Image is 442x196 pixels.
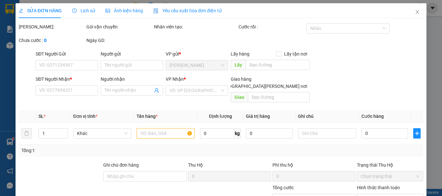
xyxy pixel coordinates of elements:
[281,50,309,57] span: Lấy tận nơi
[153,8,159,14] img: icon
[246,60,309,70] input: Dọc đường
[231,60,246,70] span: Lấy
[36,76,98,83] div: SĐT Người Nhận
[166,50,228,57] div: VP gửi
[21,128,32,139] button: delete
[101,50,163,57] div: Người gửi
[101,76,163,83] div: Người nhận
[408,3,426,21] button: Close
[36,50,98,57] div: SĐT Người Gửi
[361,114,384,119] span: Cước hàng
[103,162,139,168] label: Ghi chú đơn hàng
[19,8,62,13] span: SỬA ĐƠN HÀNG
[166,77,184,82] span: VP Nhận
[209,114,232,119] span: Định lượng
[44,38,47,43] b: 0
[295,110,359,123] th: Ghi chú
[105,8,143,13] span: Ảnh kiện hàng
[272,161,356,171] div: Phí thu hộ
[234,128,241,139] span: kg
[231,51,249,57] span: Lấy hàng
[154,88,159,93] span: user-add
[231,77,251,82] span: Giao hàng
[73,114,97,119] span: Đơn vị tính
[246,114,270,119] span: Giá trị hàng
[19,8,23,13] span: edit
[188,162,203,168] span: Thu Hộ
[272,185,294,190] span: Tổng cước
[153,8,222,13] span: Yêu cầu xuất hóa đơn điện tử
[86,23,153,30] div: Gói vận chuyển:
[361,171,419,181] span: Chọn trạng thái
[77,129,127,138] span: Khác
[72,8,95,13] span: Lịch sử
[231,92,248,102] span: Giao
[414,131,420,136] span: plus
[357,185,400,190] label: Hình thức thanh toán
[137,128,195,139] input: VD: Bàn, Ghế
[103,171,186,181] input: Ghi chú đơn hàng
[105,8,110,13] span: picture
[21,147,171,154] div: Tổng: 1
[19,23,85,30] div: [PERSON_NAME]:
[39,114,44,119] span: SL
[170,60,224,70] span: Hồ Chí Minh
[72,8,77,13] span: clock-circle
[413,128,421,139] button: plus
[357,161,423,169] div: Trạng thái Thu Hộ
[218,83,309,90] span: [GEOGRAPHIC_DATA][PERSON_NAME] nơi
[86,37,153,44] div: Ngày GD:
[137,114,158,119] span: Tên hàng
[154,23,237,30] div: Nhân viên tạo:
[19,37,85,44] div: Chưa cước :
[298,128,356,139] input: Ghi Chú
[238,23,305,30] div: Cước rồi :
[248,92,309,102] input: Dọc đường
[415,9,420,15] span: close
